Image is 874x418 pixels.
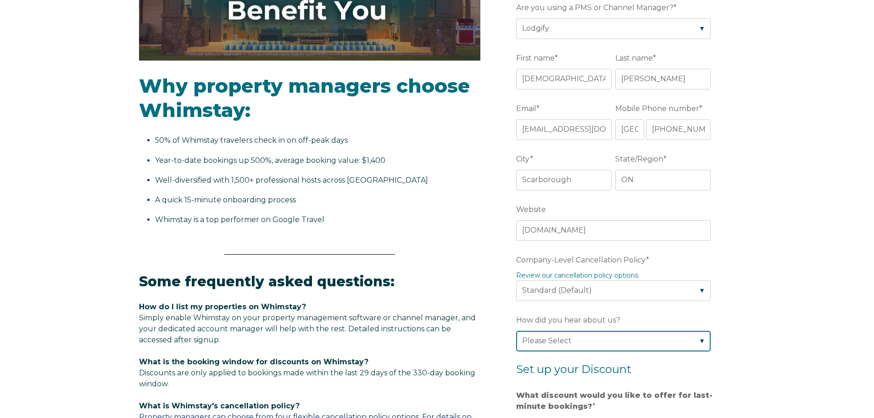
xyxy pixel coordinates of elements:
[155,156,385,165] span: Year-to-date bookings up 500%, average booking value: $1,400
[516,202,546,217] span: Website
[155,195,296,204] span: A quick 15-minute onboarding process
[516,253,646,267] span: Company-Level Cancellation Policy
[516,271,638,279] a: Review our cancellation policy options
[615,101,699,116] span: Mobile Phone number
[139,357,368,366] span: What is the booking window for discounts on Whimstay?
[516,152,530,166] span: City
[516,362,631,376] span: Set up your Discount
[615,152,663,166] span: State/Region
[139,368,475,388] span: Discounts are only applied to bookings made within the last 29 days of the 330-day booking window.
[516,101,536,116] span: Email
[615,51,653,65] span: Last name
[139,302,306,311] span: How do I list my properties on Whimstay?
[516,313,620,327] span: How did you hear about us?
[139,313,476,344] span: Simply enable Whimstay on your property management software or channel manager, and your dedicate...
[139,273,395,290] span: Some frequently asked questions:
[155,176,428,184] span: Well-diversified with 1,500+ professional hosts across [GEOGRAPHIC_DATA]
[155,215,324,224] span: Whimstay is a top performer on Google Travel
[516,51,555,65] span: First name
[155,136,348,145] span: 50% of Whimstay travelers check in on off-peak days
[139,74,470,122] span: Why property managers choose Whimstay:
[516,0,674,15] span: Are you using a PMS or Channel Manager?
[516,391,713,411] strong: What discount would you like to offer for last-minute bookings?
[139,401,300,410] span: What is Whimstay's cancellation policy?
